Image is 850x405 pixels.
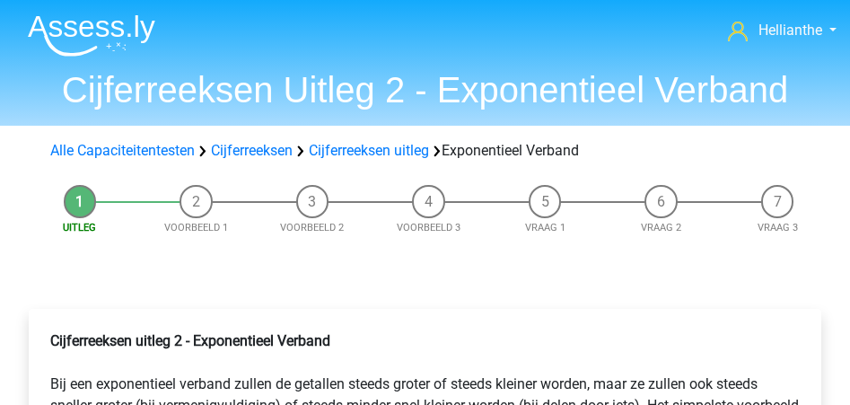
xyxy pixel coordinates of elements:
[63,222,96,233] a: Uitleg
[13,68,837,111] h1: Cijferreeksen Uitleg 2 - Exponentieel Verband
[43,140,807,162] div: Exponentieel Verband
[758,22,822,39] span: Hellianthe
[309,142,429,159] a: Cijferreeksen uitleg
[280,222,344,233] a: Voorbeeld 2
[397,222,460,233] a: Voorbeeld 3
[211,142,293,159] a: Cijferreeksen
[28,14,155,57] img: Assessly
[525,222,565,233] a: Vraag 1
[728,20,837,41] a: Hellianthe
[50,332,330,349] b: Cijferreeksen uitleg 2 - Exponentieel Verband
[50,142,195,159] a: Alle Capaciteitentesten
[758,222,798,233] a: Vraag 3
[641,222,681,233] a: Vraag 2
[164,222,228,233] a: Voorbeeld 1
